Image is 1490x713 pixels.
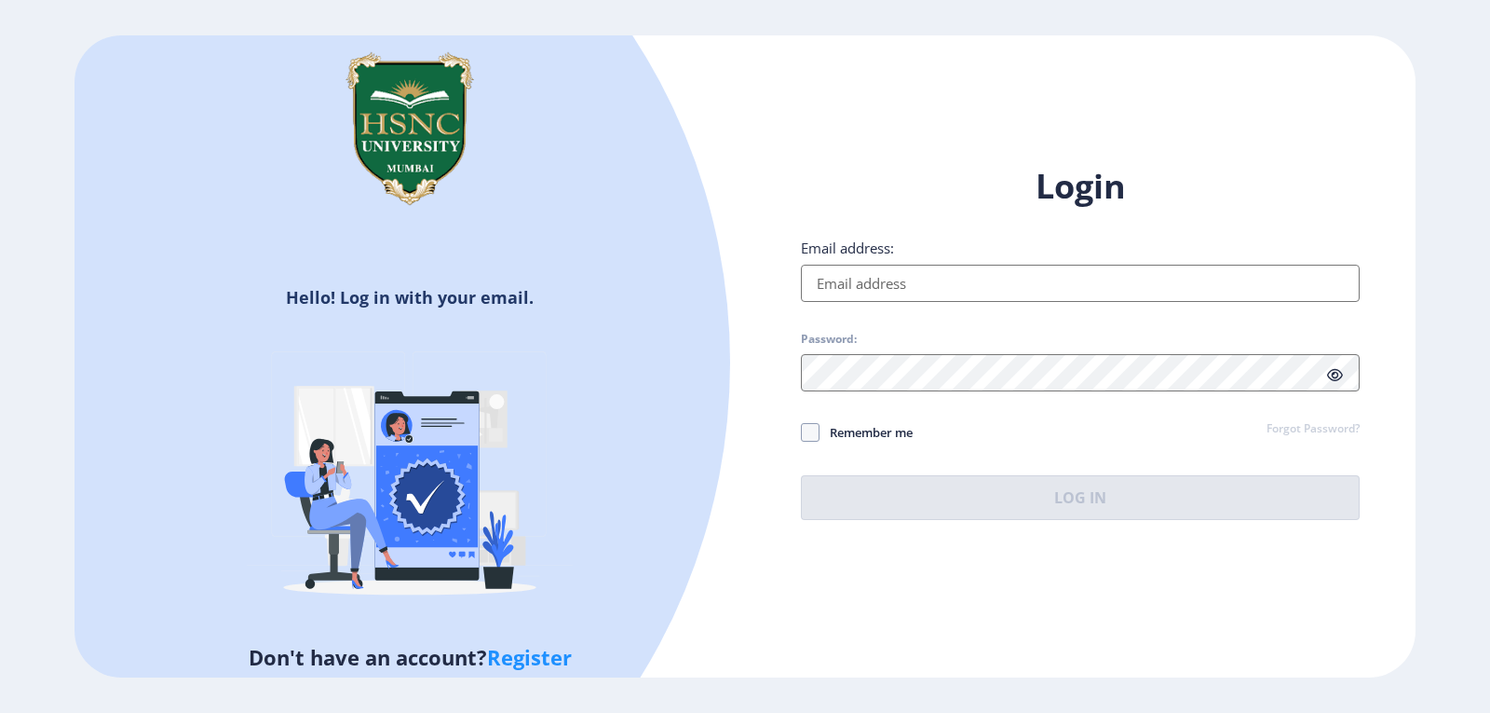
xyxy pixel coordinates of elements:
img: Verified-rafiki.svg [247,316,573,642]
span: Remember me [819,421,913,444]
input: Email address [801,265,1360,302]
label: Email address: [801,239,894,257]
button: Log In [801,475,1360,520]
img: hsnc.png [317,35,503,222]
h5: Don't have an account? [88,642,731,672]
label: Password: [801,332,857,347]
a: Register [487,643,572,671]
a: Forgot Password? [1266,421,1360,438]
h1: Login [801,164,1360,209]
